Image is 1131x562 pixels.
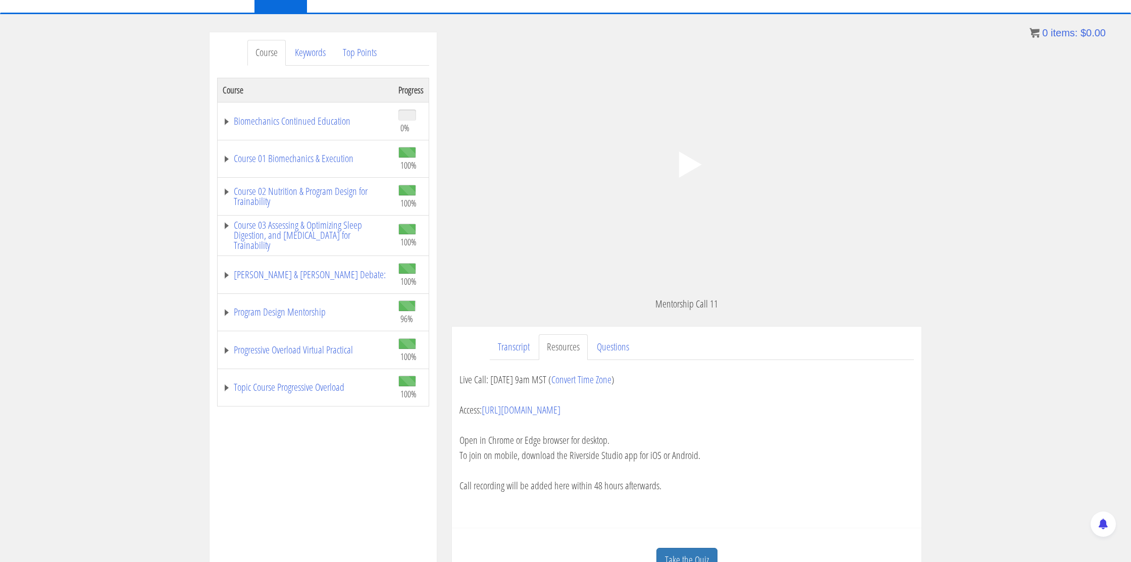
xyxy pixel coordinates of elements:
span: 100% [400,160,417,171]
bdi: 0.00 [1081,27,1106,38]
a: Resources [539,334,588,360]
th: Course [218,78,394,102]
span: 100% [400,388,417,399]
span: 100% [400,197,417,209]
a: 0 items: $0.00 [1030,27,1106,38]
a: Transcript [490,334,538,360]
a: Progressive Overload Virtual Practical [223,345,388,355]
a: Top Points [335,40,385,66]
span: 100% [400,351,417,362]
p: Open in Chrome or Edge browser for desktop. To join on mobile, download the Riverside Studio app ... [459,433,914,463]
a: Course 01 Biomechanics & Execution [223,154,388,164]
a: Biomechanics Continued Education [223,116,388,126]
p: Access: [459,402,914,418]
a: Questions [589,334,637,360]
a: Program Design Mentorship [223,307,388,317]
span: 0 [1042,27,1048,38]
p: Mentorship Call 11 [452,296,921,312]
a: Course [247,40,286,66]
span: $ [1081,27,1086,38]
p: Live Call: [DATE] 9am MST ( ) [459,372,914,387]
span: 100% [400,236,417,247]
th: Progress [393,78,429,102]
span: items: [1051,27,1077,38]
a: Convert Time Zone [551,373,611,386]
span: 100% [400,276,417,287]
a: Course 02 Nutrition & Program Design for Trainability [223,186,388,207]
span: 0% [400,122,409,133]
span: 96% [400,313,413,324]
a: Course 03 Assessing & Optimizing Sleep Digestion, and [MEDICAL_DATA] for Trainability [223,220,388,250]
a: Keywords [287,40,334,66]
a: Topic Course Progressive Overload [223,382,388,392]
p: Call recording will be added here within 48 hours afterwards. [459,478,914,493]
img: icon11.png [1030,28,1040,38]
a: [PERSON_NAME] & [PERSON_NAME] Debate: [223,270,388,280]
a: [URL][DOMAIN_NAME] [482,403,560,417]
